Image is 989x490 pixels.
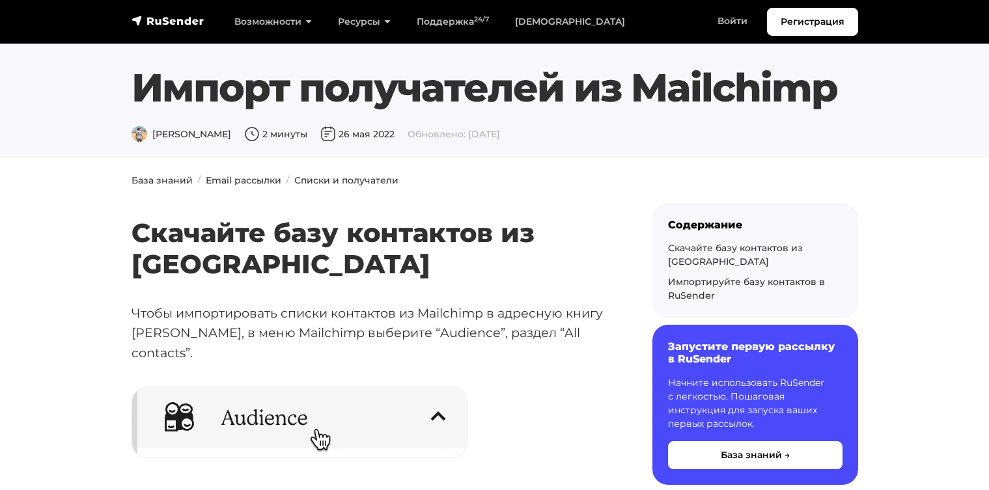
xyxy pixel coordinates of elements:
[132,14,204,27] img: RuSender
[652,325,858,484] a: Запустите первую рассылку в RuSender Начните использовать RuSender с легкостью. Пошаговая инструк...
[132,174,193,186] a: База знаний
[294,174,398,186] a: Списки и получатели
[767,8,858,36] a: Регистрация
[132,179,611,280] h2: Скачайте базу контактов из [GEOGRAPHIC_DATA]
[668,340,843,365] h6: Запустите первую рассылку в RuSender
[668,276,825,301] a: Импортируйте базу контактов в RuSender
[404,8,502,35] a: Поддержка24/7
[244,128,307,140] span: 2 минуты
[502,8,638,35] a: [DEMOGRAPHIC_DATA]
[132,64,858,111] h1: Импорт получателей из Mailchimp
[244,126,260,142] img: Время чтения
[320,126,336,142] img: Дата публикации
[206,174,281,186] a: Email рассылки
[325,8,404,35] a: Ресурсы
[320,128,395,140] span: 26 мая 2022
[124,174,866,187] nav: breadcrumb
[221,8,325,35] a: Возможности
[668,376,843,431] p: Начните использовать RuSender с легкостью. Пошаговая инструкция для запуска ваших первых рассылок.
[408,128,500,140] span: Обновлено: [DATE]
[474,15,489,23] sup: 24/7
[668,441,843,469] button: База знаний →
[132,303,611,363] p: Чтобы импортировать списки контактов из Mailchimp в адресную книгу [PERSON_NAME], в меню Mailchim...
[704,8,760,34] a: Войти
[132,128,231,140] span: [PERSON_NAME]
[668,242,803,267] a: Скачайте базу контактов из [GEOGRAPHIC_DATA]
[668,219,843,231] div: Содержание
